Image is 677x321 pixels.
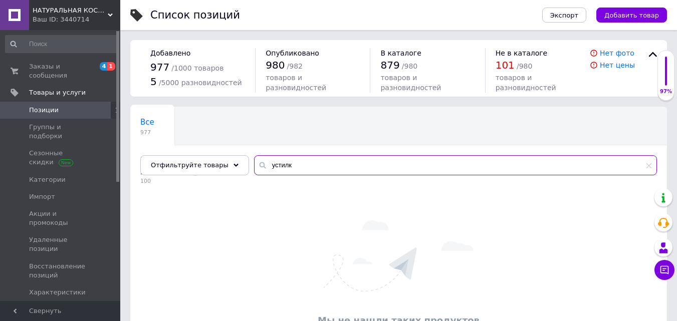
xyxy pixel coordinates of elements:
span: / 980 [517,62,532,70]
span: Опубликовано [266,49,319,57]
input: Поиск [5,35,118,53]
span: товаров и разновидностей [380,74,441,92]
span: 1 [107,62,115,71]
span: / 980 [402,62,417,70]
span: В каталоге [380,49,421,57]
div: 97% [658,88,674,95]
span: 4 [100,62,108,71]
span: Позиции [29,106,59,115]
span: Добавлено [150,49,190,57]
span: Характеристики [29,288,86,297]
span: Не в каталоге [496,49,548,57]
span: 977 [140,129,154,136]
span: Все [140,118,154,127]
button: Добавить товар [596,8,667,23]
span: Акции и промокоды [29,209,93,227]
span: Не показываются в [GEOGRAPHIC_DATA]... [140,156,227,175]
span: Восстановление позиций [29,262,93,280]
span: Импорт [29,192,55,201]
a: Нет цены [600,61,635,69]
span: Отфильтруйте товары [151,161,229,169]
span: 100 [140,177,276,185]
span: Экспорт [550,12,578,19]
span: / 982 [287,62,303,70]
a: Нет фото [600,49,634,57]
span: Категории [29,175,66,184]
span: / 5000 разновидностей [159,79,242,87]
span: 5 [150,76,157,88]
span: Заказы и сообщения [29,62,93,80]
span: Товары и услуги [29,88,86,97]
div: Ваш ID: 3440714 [33,15,120,24]
button: Экспорт [542,8,586,23]
span: Добавить товар [604,12,659,19]
span: 879 [380,59,399,71]
span: 101 [496,59,515,71]
span: НАТУРАЛЬНАЯ КОСМЕТИКА ☘️DMS-COSMETICS COMPANY☘️ [33,6,108,15]
span: 980 [266,59,285,71]
span: товаров и разновидностей [496,74,556,92]
span: Группы и подборки [29,123,93,141]
span: товаров и разновидностей [266,74,326,92]
span: Удаленные позиции [29,235,93,253]
span: 977 [150,61,169,73]
div: Не показываются в Каталоге ProSale [130,145,296,183]
button: Чат с покупателем [654,260,674,280]
div: Список позиций [150,10,240,21]
span: / 1000 товаров [171,64,223,72]
input: Поиск по названию позиции, артикулу и поисковым запросам [254,155,657,175]
span: Сезонные скидки [29,149,93,167]
img: Ничего не найдено [324,220,474,291]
